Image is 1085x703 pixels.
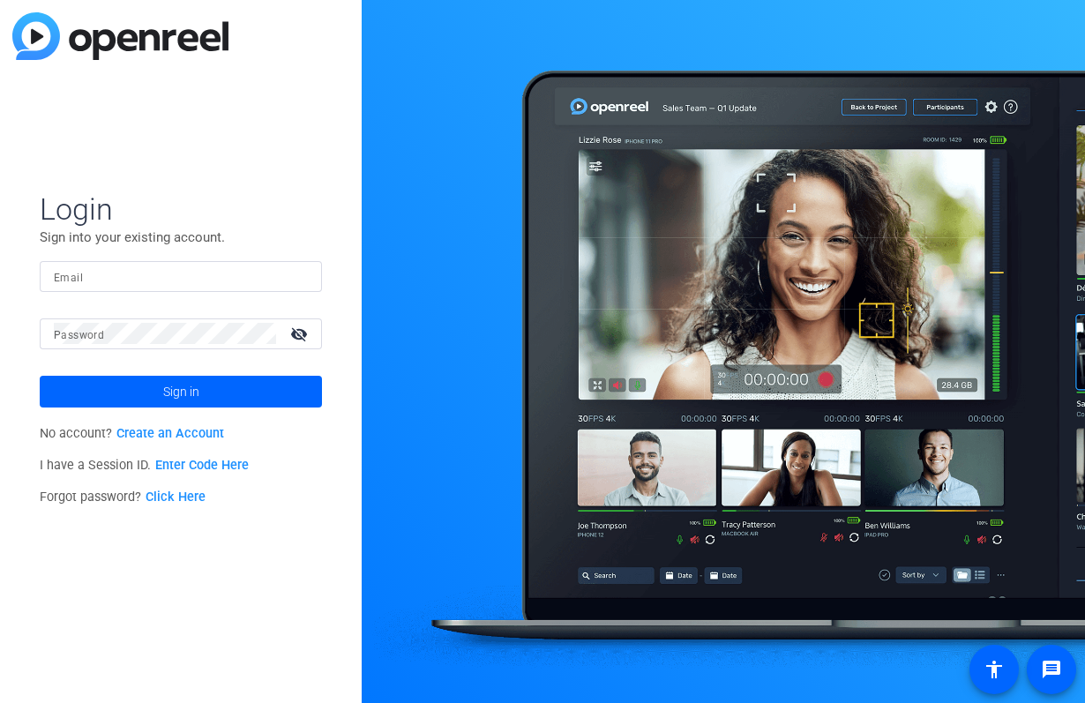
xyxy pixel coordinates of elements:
mat-icon: visibility_off [280,321,322,347]
mat-icon: message [1041,659,1062,680]
p: Sign into your existing account. [40,228,322,247]
span: Login [40,191,322,228]
mat-label: Email [54,272,83,284]
mat-label: Password [54,329,104,341]
mat-icon: accessibility [984,659,1005,680]
a: Click Here [146,490,206,505]
img: blue-gradient.svg [12,12,228,60]
span: Forgot password? [40,490,206,505]
button: Sign in [40,376,322,408]
a: Create an Account [116,426,224,441]
input: Enter Email Address [54,265,308,287]
a: Enter Code Here [155,458,249,473]
span: Sign in [163,370,199,414]
span: No account? [40,426,224,441]
span: I have a Session ID. [40,458,249,473]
